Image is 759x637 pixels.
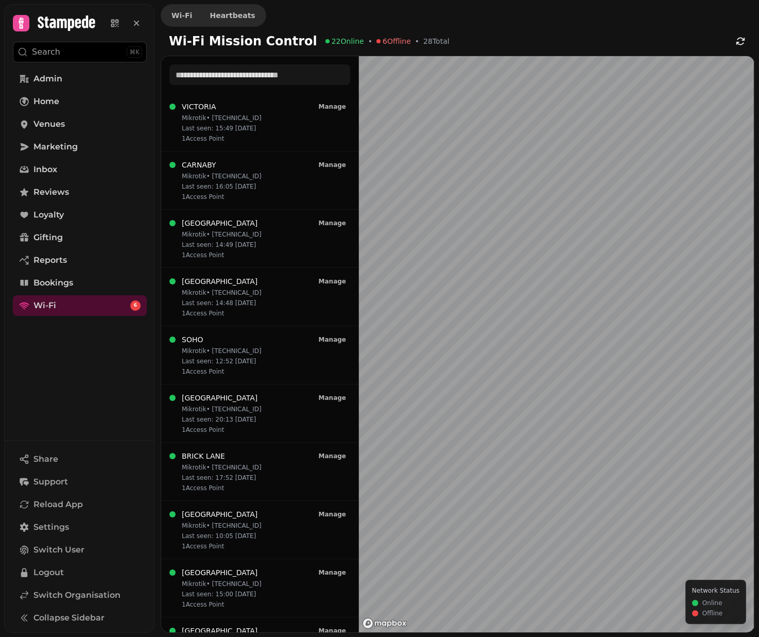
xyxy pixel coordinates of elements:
[315,102,350,112] button: Manage
[33,589,120,601] span: Switch Organisation
[319,278,346,284] span: Manage
[182,426,262,434] p: 1 Access Point
[13,227,147,248] a: Gifting
[33,163,57,176] span: Inbox
[182,367,262,376] p: 1 Access Point
[182,299,262,307] p: Last seen: 14:48 [DATE]
[33,231,63,244] span: Gifting
[33,209,64,221] span: Loyalty
[319,337,346,343] span: Manage
[368,36,372,46] span: •
[13,562,147,583] button: Logout
[319,453,346,459] span: Manage
[319,628,346,634] span: Manage
[182,334,262,345] h3: SOHO
[182,347,262,355] p: Mikrotik • [TECHNICAL_ID]
[182,600,262,609] p: 1 Access Point
[182,160,262,170] h3: CARNABY
[182,193,262,201] p: 1 Access Point
[423,36,450,46] span: 28 Total
[182,276,262,287] h3: [GEOGRAPHIC_DATA]
[182,289,262,297] p: Mikrotik • [TECHNICAL_ID]
[13,449,147,470] button: Share
[33,498,83,511] span: Reload App
[134,302,137,309] span: 6
[182,135,262,143] p: 1 Access Point
[315,567,350,578] button: Manage
[182,415,262,424] p: Last seen: 20:13 [DATE]
[13,608,147,628] button: Collapse Sidebar
[182,484,262,492] p: 1 Access Point
[319,569,346,576] span: Manage
[182,626,262,636] h3: [GEOGRAPHIC_DATA]
[319,162,346,168] span: Manage
[182,241,262,249] p: Last seen: 14:49 [DATE]
[359,56,754,632] canvas: Map
[163,7,200,24] a: Wi-Fi
[315,160,350,170] button: Manage
[415,36,419,46] span: •
[692,586,739,595] h4: Network Status
[182,542,262,550] p: 1 Access Point
[182,393,262,403] h3: [GEOGRAPHIC_DATA]
[182,124,262,132] p: Last seen: 15:49 [DATE]
[182,182,262,191] p: Last seen: 16:05 [DATE]
[182,522,262,530] p: Mikrotik • [TECHNICAL_ID]
[13,494,147,515] button: Reload App
[13,295,147,316] a: Wi-Fi6
[13,250,147,271] a: Reports
[182,309,262,317] p: 1 Access Point
[210,12,255,19] span: Heartbeats
[182,451,262,461] h3: BRICK LANE
[33,453,58,465] span: Share
[13,585,147,606] a: Switch Organisation
[319,104,346,110] span: Manage
[33,186,69,198] span: Reviews
[362,617,407,629] a: Mapbox logo
[315,393,350,403] button: Manage
[33,612,105,624] span: Collapse Sidebar
[33,544,84,556] span: Switch User
[13,159,147,180] a: Inbox
[182,357,262,365] p: Last seen: 12:52 [DATE]
[182,509,262,519] h3: [GEOGRAPHIC_DATA]
[315,334,350,345] button: Manage
[32,46,60,58] p: Search
[33,277,73,289] span: Bookings
[33,566,64,579] span: Logout
[182,532,262,540] p: Last seen: 10:05 [DATE]
[315,276,350,287] button: Manage
[315,509,350,519] button: Manage
[182,230,262,239] p: Mikrotik • [TECHNICAL_ID]
[332,36,364,46] span: 22 Online
[319,220,346,226] span: Manage
[201,7,263,24] button: Heartbeats
[315,218,350,228] button: Manage
[33,141,78,153] span: Marketing
[702,599,722,607] span: Online
[33,476,68,488] span: Support
[182,114,262,122] p: Mikrotik • [TECHNICAL_ID]
[315,451,350,461] button: Manage
[13,69,147,89] a: Admin
[182,567,262,578] h3: [GEOGRAPHIC_DATA]
[13,517,147,538] a: Settings
[13,42,147,62] button: Search⌘K
[13,91,147,112] a: Home
[13,182,147,203] a: Reviews
[182,251,262,259] p: 1 Access Point
[702,609,722,617] span: Offline
[182,474,262,482] p: Last seen: 17:52 [DATE]
[13,273,147,293] a: Bookings
[33,299,56,312] span: Wi-Fi
[13,540,147,560] button: Switch User
[182,405,262,413] p: Mikrotik • [TECHNICAL_ID]
[33,95,59,108] span: Home
[319,511,346,517] span: Manage
[13,114,147,135] a: Venues
[13,472,147,492] button: Support
[33,521,69,533] span: Settings
[182,172,262,180] p: Mikrotik • [TECHNICAL_ID]
[33,254,67,266] span: Reports
[127,46,142,58] div: ⌘K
